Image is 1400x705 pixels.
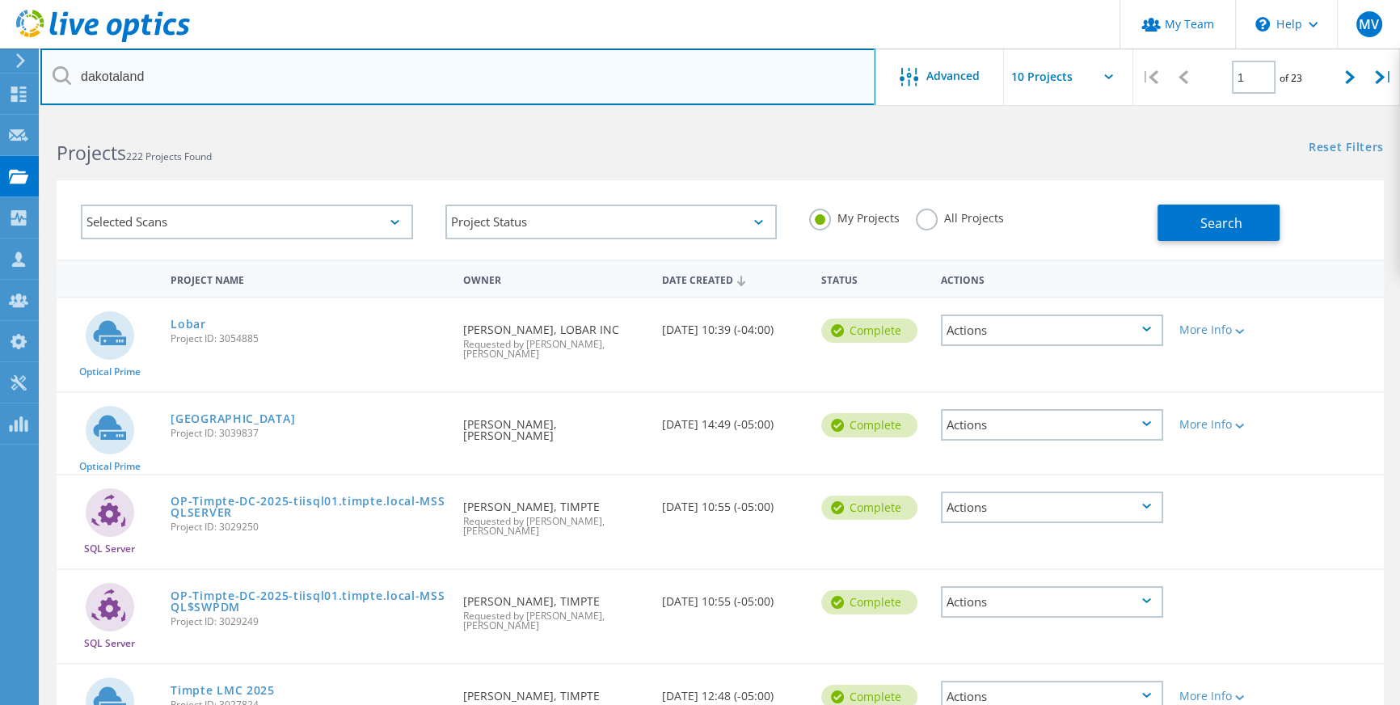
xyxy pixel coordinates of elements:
[941,315,1164,346] div: Actions
[1158,205,1280,241] button: Search
[654,475,813,529] div: [DATE] 10:55 (-05:00)
[79,462,141,471] span: Optical Prime
[941,586,1164,618] div: Actions
[813,264,933,293] div: Status
[171,617,446,627] span: Project ID: 3029249
[455,570,654,647] div: [PERSON_NAME], TIMPTE
[1359,18,1379,31] span: MV
[1200,214,1242,232] span: Search
[654,264,813,294] div: Date Created
[463,340,646,359] span: Requested by [PERSON_NAME], [PERSON_NAME]
[171,413,295,424] a: [GEOGRAPHIC_DATA]
[445,205,778,239] div: Project Status
[171,319,206,330] a: Lobar
[84,544,135,554] span: SQL Server
[654,570,813,623] div: [DATE] 10:55 (-05:00)
[162,264,454,293] div: Project Name
[463,517,646,536] span: Requested by [PERSON_NAME], [PERSON_NAME]
[126,150,212,163] span: 222 Projects Found
[1133,49,1166,106] div: |
[171,522,446,532] span: Project ID: 3029250
[1255,17,1270,32] svg: \n
[933,264,1172,293] div: Actions
[81,205,413,239] div: Selected Scans
[809,209,900,224] label: My Projects
[455,264,654,293] div: Owner
[821,496,917,520] div: Complete
[821,319,917,343] div: Complete
[821,590,917,614] div: Complete
[40,49,875,105] input: Search projects by name, owner, ID, company, etc
[1179,324,1269,336] div: More Info
[654,298,813,352] div: [DATE] 10:39 (-04:00)
[821,413,917,437] div: Complete
[79,367,141,377] span: Optical Prime
[1280,71,1302,85] span: of 23
[455,298,654,375] div: [PERSON_NAME], LOBAR INC
[16,34,190,45] a: Live Optics Dashboard
[1367,49,1400,106] div: |
[171,334,446,344] span: Project ID: 3054885
[941,492,1164,523] div: Actions
[171,685,275,696] a: Timpte LMC 2025
[1309,141,1384,155] a: Reset Filters
[1179,419,1269,430] div: More Info
[463,611,646,631] span: Requested by [PERSON_NAME], [PERSON_NAME]
[455,393,654,458] div: [PERSON_NAME], [PERSON_NAME]
[1179,690,1269,702] div: More Info
[654,393,813,446] div: [DATE] 14:49 (-05:00)
[926,70,980,82] span: Advanced
[57,140,126,166] b: Projects
[84,639,135,648] span: SQL Server
[171,496,446,518] a: OP-Timpte-DC-2025-tiisql01.timpte.local-MSSQLSERVER
[941,409,1164,441] div: Actions
[455,475,654,552] div: [PERSON_NAME], TIMPTE
[171,428,446,438] span: Project ID: 3039837
[916,209,1004,224] label: All Projects
[171,590,446,613] a: OP-Timpte-DC-2025-tiisql01.timpte.local-MSSQL$SWPDM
